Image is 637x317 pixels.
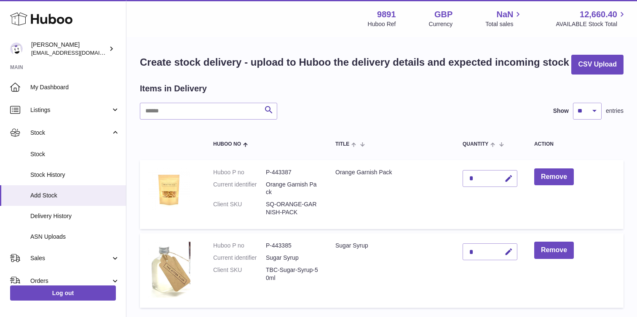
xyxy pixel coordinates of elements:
[534,141,615,147] div: Action
[10,43,23,55] img: ro@thebitterclub.co.uk
[266,181,318,197] dd: Orange Garnish Pack
[31,49,124,56] span: [EMAIL_ADDRESS][DOMAIN_NAME]
[30,212,120,220] span: Delivery History
[335,141,349,147] span: Title
[148,242,190,298] img: Sugar Syrup
[485,9,523,28] a: NaN Total sales
[30,129,111,137] span: Stock
[485,20,523,28] span: Total sales
[266,242,318,250] dd: P-443385
[30,233,120,241] span: ASN Uploads
[496,9,513,20] span: NaN
[140,83,207,94] h2: Items in Delivery
[434,9,452,20] strong: GBP
[606,107,624,115] span: entries
[148,168,190,210] img: Orange Garnish Pack
[30,83,120,91] span: My Dashboard
[266,254,318,262] dd: Sugar Syrup
[213,168,266,176] dt: Huboo P no
[463,141,488,147] span: Quantity
[30,254,111,262] span: Sales
[534,168,574,186] button: Remove
[580,9,617,20] span: 12,660.40
[30,150,120,158] span: Stock
[429,20,453,28] div: Currency
[213,254,266,262] dt: Current identifier
[30,106,111,114] span: Listings
[30,192,120,200] span: Add Stock
[213,181,266,197] dt: Current identifier
[368,20,396,28] div: Huboo Ref
[327,160,454,229] td: Orange Garnish Pack
[10,285,116,301] a: Log out
[534,242,574,259] button: Remove
[553,107,569,115] label: Show
[571,55,624,75] button: CSV Upload
[213,141,241,147] span: Huboo no
[556,9,627,28] a: 12,660.40 AVAILABLE Stock Total
[327,233,454,308] td: Sugar Syrup
[266,200,318,216] dd: SQ-ORANGE-GARNISH-PACK
[213,266,266,282] dt: Client SKU
[31,41,107,57] div: [PERSON_NAME]
[30,277,111,285] span: Orders
[213,200,266,216] dt: Client SKU
[30,171,120,179] span: Stock History
[140,56,569,69] h1: Create stock delivery - upload to Huboo the delivery details and expected incoming stock
[213,242,266,250] dt: Huboo P no
[556,20,627,28] span: AVAILABLE Stock Total
[266,168,318,176] dd: P-443387
[266,266,318,282] dd: TBC-Sugar-Syrup-50ml
[377,9,396,20] strong: 9891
